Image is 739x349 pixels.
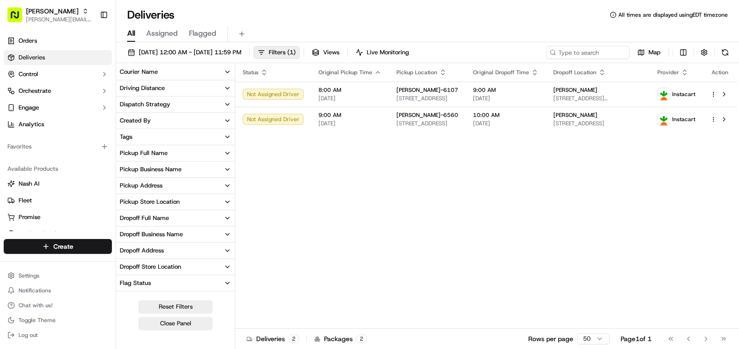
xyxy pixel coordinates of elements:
[4,314,112,327] button: Toggle Theme
[396,69,437,76] span: Pickup Location
[120,263,181,271] div: Dropoff Store Location
[138,300,213,313] button: Reset Filters
[19,135,71,144] span: Knowledge Base
[116,129,235,145] button: Tags
[53,242,73,251] span: Create
[7,230,108,238] a: Product Catalog
[657,69,679,76] span: Provider
[75,131,153,148] a: 💻API Documentation
[367,48,409,57] span: Live Monitoring
[19,103,39,112] span: Engage
[139,48,241,57] span: [DATE] 12:00 AM - [DATE] 11:59 PM
[314,334,367,343] div: Packages
[4,284,112,297] button: Notifications
[246,334,299,343] div: Deliveries
[127,7,175,22] h1: Deliveries
[116,275,235,291] button: Flag Status
[546,46,629,59] input: Type to search
[618,11,728,19] span: All times are displayed using EDT timezone
[351,46,413,59] button: Live Monitoring
[120,149,168,157] div: Pickup Full Name
[189,28,216,39] span: Flagged
[357,335,367,343] div: 2
[553,86,597,94] span: [PERSON_NAME]
[120,100,170,109] div: Dispatch Strategy
[127,28,135,39] span: All
[19,317,56,324] span: Toggle Theme
[4,67,112,82] button: Control
[4,117,112,132] a: Analytics
[4,162,112,176] div: Available Products
[528,334,573,343] p: Rows per page
[4,193,112,208] button: Fleet
[4,33,112,48] a: Orders
[4,239,112,254] button: Create
[116,97,235,112] button: Dispatch Strategy
[621,334,652,343] div: Page 1 of 1
[9,37,169,52] p: Welcome 👋
[120,295,154,304] div: Organization
[120,133,132,141] div: Tags
[116,259,235,275] button: Dropoff Store Location
[19,331,38,339] span: Log out
[120,181,162,190] div: Pickup Address
[4,226,112,241] button: Product Catalog
[26,16,92,23] button: [PERSON_NAME][EMAIL_ADDRESS][PERSON_NAME][DOMAIN_NAME]
[19,230,63,238] span: Product Catalog
[120,68,158,76] div: Courier Name
[658,113,670,125] img: profile_instacart_ahold_partner.png
[116,162,235,177] button: Pickup Business Name
[19,37,37,45] span: Orders
[9,136,17,143] div: 📗
[138,317,213,330] button: Close Panel
[116,80,235,96] button: Driving Distance
[719,46,732,59] button: Refresh
[4,210,112,225] button: Promise
[26,6,78,16] span: [PERSON_NAME]
[7,196,108,205] a: Fleet
[473,111,538,119] span: 10:00 AM
[78,136,86,143] div: 💻
[116,243,235,259] button: Dropoff Address
[19,53,45,62] span: Deliveries
[116,291,235,307] button: Organization
[116,226,235,242] button: Dropoff Business Name
[4,84,112,98] button: Orchestrate
[146,28,178,39] span: Assigned
[633,46,665,59] button: Map
[318,86,382,94] span: 8:00 AM
[318,111,382,119] span: 9:00 AM
[116,210,235,226] button: Dropoff Full Name
[116,64,235,80] button: Courier Name
[287,48,296,57] span: ( 1 )
[24,60,167,70] input: Got a question? Start typing here...
[318,120,382,127] span: [DATE]
[116,178,235,194] button: Pickup Address
[4,329,112,342] button: Log out
[19,287,51,294] span: Notifications
[4,50,112,65] a: Deliveries
[4,299,112,312] button: Chat with us!
[65,157,112,164] a: Powered byPylon
[19,120,44,129] span: Analytics
[396,120,458,127] span: [STREET_ADDRESS]
[4,4,96,26] button: [PERSON_NAME][PERSON_NAME][EMAIL_ADDRESS][PERSON_NAME][DOMAIN_NAME]
[553,95,642,102] span: [STREET_ADDRESS][PERSON_NAME]
[88,135,149,144] span: API Documentation
[19,87,51,95] span: Orchestrate
[648,48,661,57] span: Map
[158,91,169,103] button: Start new chat
[120,116,151,125] div: Created By
[323,48,339,57] span: Views
[473,95,538,102] span: [DATE]
[269,48,296,57] span: Filters
[19,70,38,78] span: Control
[289,335,299,343] div: 2
[4,139,112,154] div: Favorites
[4,269,112,282] button: Settings
[318,95,382,102] span: [DATE]
[473,69,529,76] span: Original Dropoff Time
[672,116,695,123] span: Instacart
[253,46,300,59] button: Filters(1)
[658,88,670,100] img: profile_instacart_ahold_partner.png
